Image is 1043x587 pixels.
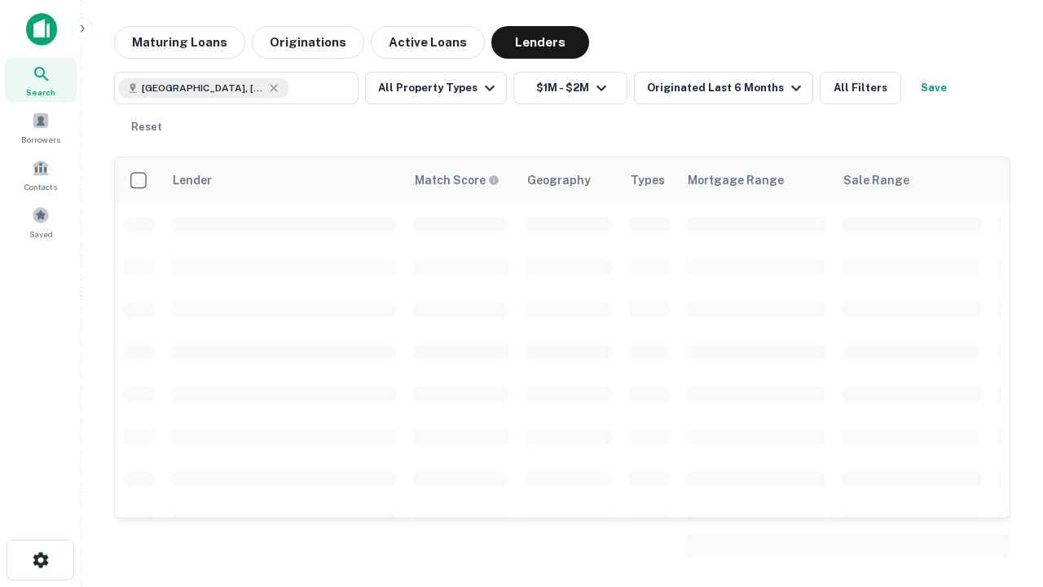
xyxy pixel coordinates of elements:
[621,157,678,203] th: Types
[163,157,405,203] th: Lender
[26,86,55,99] span: Search
[5,105,77,149] a: Borrowers
[843,170,909,190] div: Sale Range
[527,170,591,190] div: Geography
[371,26,485,59] button: Active Loans
[820,72,901,104] button: All Filters
[962,404,1043,483] iframe: Chat Widget
[405,157,517,203] th: Capitalize uses an advanced AI algorithm to match your search with the best lender. The match sco...
[634,72,813,104] button: Originated Last 6 Months
[365,72,507,104] button: All Property Types
[517,157,621,203] th: Geography
[142,81,264,95] span: [GEOGRAPHIC_DATA], [GEOGRAPHIC_DATA], [GEOGRAPHIC_DATA]
[26,13,57,46] img: capitalize-icon.png
[29,227,53,241] span: Saved
[24,180,57,193] span: Contacts
[678,157,834,203] th: Mortgage Range
[513,72,627,104] button: $1M - $2M
[647,78,806,98] div: Originated Last 6 Months
[121,111,173,143] button: Reset
[415,171,496,189] h6: Match Score
[834,157,989,203] th: Sale Range
[173,170,212,190] div: Lender
[252,26,364,59] button: Originations
[114,26,245,59] button: Maturing Loans
[415,171,499,189] div: Capitalize uses an advanced AI algorithm to match your search with the best lender. The match sco...
[688,170,784,190] div: Mortgage Range
[631,170,665,190] div: Types
[491,26,589,59] button: Lenders
[21,133,60,146] span: Borrowers
[5,58,77,102] a: Search
[5,152,77,196] a: Contacts
[5,200,77,244] a: Saved
[908,72,960,104] button: Save your search to get updates of matches that match your search criteria.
